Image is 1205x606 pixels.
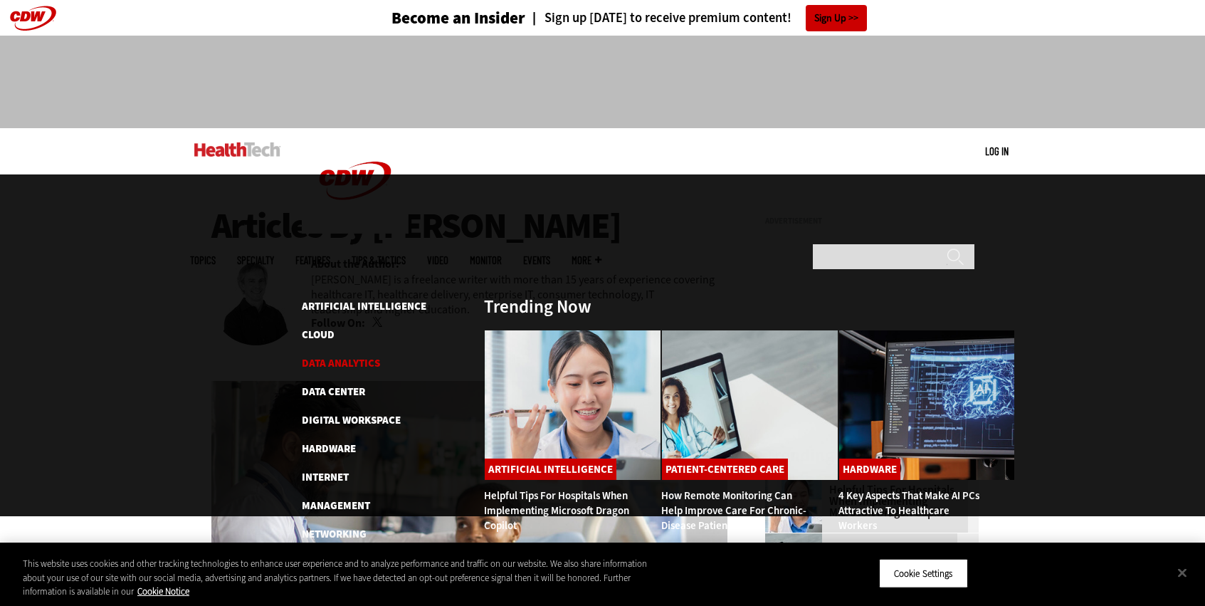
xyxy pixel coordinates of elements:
[302,413,401,427] a: Digital Workspace
[985,145,1009,157] a: Log in
[302,527,367,541] a: Networking
[484,298,591,315] h3: Trending Now
[661,330,838,481] img: Patient speaking with doctor
[302,470,349,484] a: Internet
[194,142,280,157] img: Home
[485,459,616,480] a: Artificial Intelligence
[662,459,788,480] a: Patient-Centered Care
[302,328,335,342] a: Cloud
[23,557,663,599] div: This website uses cookies and other tracking technologies to enhance user experience and to analy...
[484,330,661,481] img: Doctor using phone to dictate to tablet
[838,330,1016,481] img: Desktop monitor with brain AI concept
[302,385,365,399] a: Data Center
[806,5,867,31] a: Sign Up
[302,498,370,513] a: Management
[838,489,979,533] a: 4 Key Aspects That Make AI PCs Attractive to Healthcare Workers
[985,144,1009,159] div: User menu
[879,558,968,588] button: Cookie Settings
[302,442,356,456] a: Hardware
[525,11,791,25] a: Sign up [DATE] to receive premium content!
[302,128,409,234] img: Home
[344,50,862,114] iframe: advertisement
[302,299,426,313] a: Artificial Intelligence
[302,356,380,370] a: Data Analytics
[661,489,806,533] a: How Remote Monitoring Can Help Improve Care for Chronic-Disease Patients
[391,10,525,26] h3: Become an Insider
[338,10,525,26] a: Become an Insider
[1167,557,1198,588] button: Close
[137,585,189,597] a: More information about your privacy
[839,459,900,480] a: Hardware
[484,489,629,533] a: Helpful Tips for Hospitals When Implementing Microsoft Dragon Copilot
